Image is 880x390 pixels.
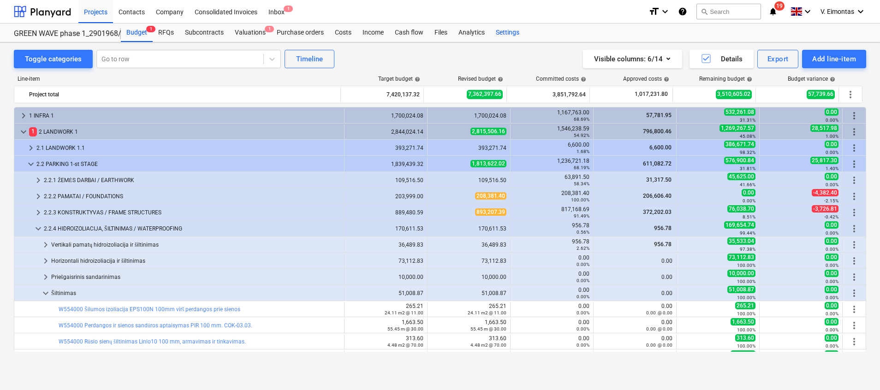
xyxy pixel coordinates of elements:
[849,239,860,250] span: More actions
[807,90,835,99] span: 57,739.66
[577,262,589,267] small: 0.00%
[825,221,838,229] span: 0.00
[577,278,589,283] small: 0.00%
[825,334,838,342] span: 0.00
[431,225,506,232] div: 170,611.53
[514,254,589,267] div: 0.00
[648,6,660,17] i: format_size
[25,53,82,65] div: Toggle categories
[737,279,755,284] small: 100.00%
[453,24,490,42] a: Analytics
[735,302,755,309] span: 265.21
[51,254,340,268] div: Horizontali hidroizoliacija ir šiltinimas
[645,177,672,183] span: 31,317.50
[18,110,29,121] span: keyboard_arrow_right
[727,254,755,261] span: 73,112.83
[737,343,755,349] small: 100.00%
[296,53,323,65] div: Timeline
[536,76,586,82] div: Committed costs
[849,110,860,121] span: More actions
[348,335,423,348] div: 313.60
[743,198,755,203] small: 0.00%
[121,24,153,42] a: Budget1
[825,108,838,116] span: 0.00
[826,166,838,171] small: 1.40%
[36,157,340,171] div: 2.2 PARKING 1-st STAGE
[597,258,672,264] div: 0.00
[646,343,672,348] small: 0.00 @ 0.00
[577,246,589,251] small: 2.62%
[699,76,752,82] div: Remaining budget
[470,160,506,167] span: 1,813,622.02
[265,26,274,32] span: 1
[514,287,589,300] div: 0.00
[849,126,860,137] span: More actions
[824,198,838,203] small: -2.15%
[826,327,838,332] small: 0.00%
[623,76,669,82] div: Approved costs
[826,182,838,187] small: 0.00%
[44,173,340,188] div: 2.2.1 ŽEMĖS DARBAI / EARTHWORK
[29,124,340,139] div: 2 LANDWORK 1
[825,270,838,277] span: 0.00
[153,24,179,42] div: RFQs
[826,295,838,300] small: 0.00%
[514,125,589,138] div: 1,546,238.59
[25,159,36,170] span: keyboard_arrow_down
[597,303,672,316] div: 0.00
[33,207,44,218] span: keyboard_arrow_right
[577,343,589,348] small: 0.00%
[470,326,506,331] small: 55.45 m @ 30.00
[826,263,838,268] small: 0.00%
[825,173,838,180] span: 0.00
[727,286,755,293] span: 51,008.87
[514,351,589,364] div: 0.00
[740,134,755,139] small: 45.08%
[696,4,761,19] button: Search
[740,150,755,155] small: 98.32%
[577,230,589,235] small: 0.56%
[690,50,754,68] button: Details
[731,350,755,358] span: 4,417.60
[121,24,153,42] div: Budget
[33,175,44,186] span: keyboard_arrow_right
[271,24,329,42] div: Purchase orders
[389,24,429,42] a: Cash flow
[431,177,506,183] div: 109,516.50
[467,90,503,99] span: 7,362,397.66
[348,274,423,280] div: 10,000.00
[731,318,755,325] span: 1,663.50
[597,274,672,280] div: 0.00
[724,141,755,148] span: 386,671.74
[40,288,51,299] span: keyboard_arrow_down
[727,237,755,245] span: 35,533.04
[18,126,29,137] span: keyboard_arrow_down
[514,303,589,316] div: 0.00
[849,159,860,170] span: More actions
[59,306,240,313] a: W554000 Šilumos izoliacija EPS100N 100mm virš perdangos prie sienos
[849,288,860,299] span: More actions
[431,351,506,364] div: 4,417.60
[431,112,506,119] div: 1,700,024.08
[514,158,589,171] div: 1,236,721.18
[59,322,252,329] a: W554000 Perdangos ir sienos sandūros aptaisymas PIR 100 mm. COK-03.03.
[59,338,246,345] a: W554000 Rūsio sienų šiltinimas Linio10 100 mm, armavimas ir tinkavimas.
[645,112,672,118] span: 57,781.95
[14,50,93,68] button: Toggle categories
[810,157,838,164] span: 25,817.30
[802,50,866,68] button: Add line-item
[727,173,755,180] span: 45,625.00
[378,76,420,82] div: Target budget
[44,189,340,204] div: 2.2.2 PAMATAI / FOUNDATIONS
[387,343,423,348] small: 4.48 m2 @ 70.00
[597,290,672,296] div: 0.00
[662,77,669,82] span: help
[821,8,854,15] span: V. Eimontas
[642,160,672,167] span: 611,082.72
[825,254,838,261] span: 0.00
[849,320,860,331] span: More actions
[849,304,860,315] span: More actions
[849,336,860,347] span: More actions
[348,319,423,332] div: 1,663.50
[514,174,589,187] div: 63,891.50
